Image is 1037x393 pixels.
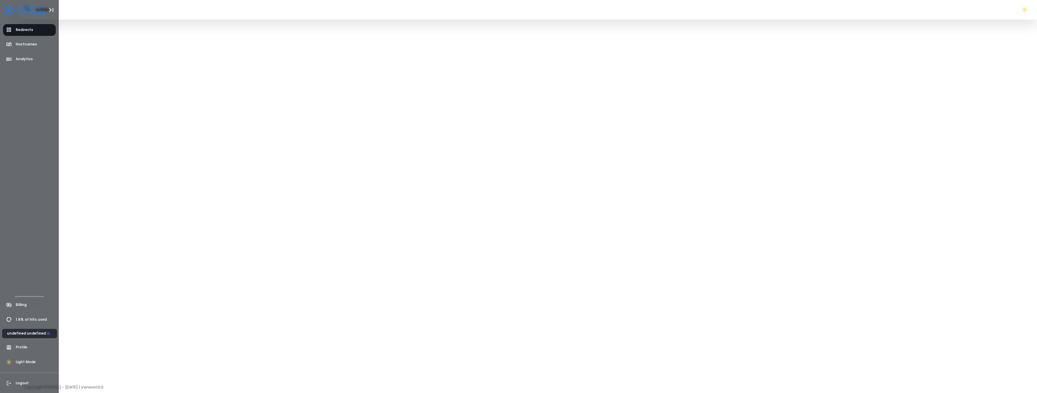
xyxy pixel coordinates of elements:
span: Hostnames [16,42,37,47]
span: Profile [16,345,27,350]
a: 1.6% of hits used [3,314,56,326]
div: undefined undefined [7,331,50,336]
span: Redirects [16,27,33,33]
a: Logo [3,5,46,14]
span: Analytics [16,57,33,62]
a: Hostnames [3,39,56,50]
a: Analytics [3,53,56,65]
span: Billing [16,302,27,307]
span: 1.6% of hits used [16,317,47,322]
button: Toggle Aside [46,4,57,16]
a: Billing [3,299,56,311]
span: Logout [16,381,29,386]
a: Redirects [3,24,56,36]
span: Copyright © [DATE] - [DATE] | Version 1.0.0 [24,384,103,390]
span: Light Mode [16,360,36,365]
